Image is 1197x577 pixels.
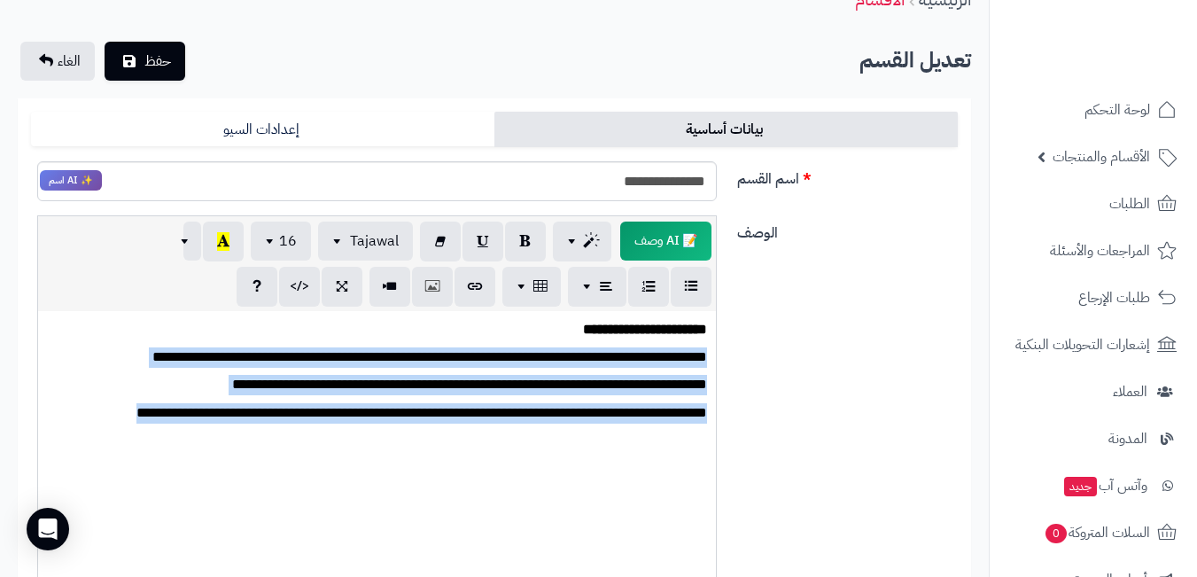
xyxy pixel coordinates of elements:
[1108,426,1147,451] span: المدونة
[1000,324,1186,366] a: إشعارات التحويلات البنكية
[105,42,185,81] button: حفظ
[1000,230,1186,272] a: المراجعات والأسئلة
[1077,13,1180,51] img: logo-2.png
[58,51,81,72] span: الغاء
[1053,144,1150,169] span: الأقسام والمنتجات
[1045,524,1067,544] span: 0
[730,215,966,244] label: الوصف
[1000,417,1186,460] a: المدونة
[859,44,971,76] b: تعديل القسم
[1078,285,1150,310] span: طلبات الإرجاع
[494,112,958,147] a: بيانات أساسية
[20,42,95,81] a: الغاء
[1000,183,1186,225] a: الطلبات
[1015,332,1150,357] span: إشعارات التحويلات البنكية
[1000,277,1186,319] a: طلبات الإرجاع
[620,222,711,261] span: انقر لاستخدام رفيقك الذكي
[1000,89,1186,131] a: لوحة التحكم
[1064,477,1097,496] span: جديد
[1109,191,1150,216] span: الطلبات
[1000,511,1186,554] a: السلات المتروكة0
[1000,464,1186,507] a: وآتس آبجديد
[1062,473,1147,498] span: وآتس آب
[144,51,171,72] span: حفظ
[1044,520,1150,545] span: السلات المتروكة
[730,161,966,190] label: اسم القسم
[1050,238,1150,263] span: المراجعات والأسئلة
[1084,97,1150,122] span: لوحة التحكم
[318,222,413,261] button: Tajawal
[1000,370,1186,413] a: العملاء
[31,112,494,147] a: إعدادات السيو
[1113,379,1147,404] span: العملاء
[40,170,102,191] span: انقر لاستخدام رفيقك الذكي
[251,222,311,261] button: 16
[350,230,399,252] span: Tajawal
[279,230,297,252] span: 16
[27,508,69,550] div: Open Intercom Messenger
